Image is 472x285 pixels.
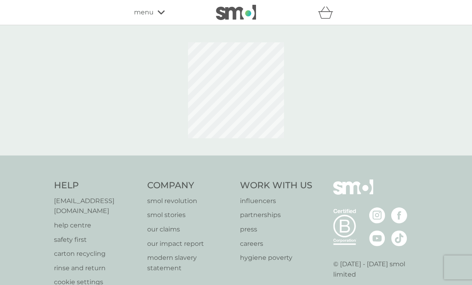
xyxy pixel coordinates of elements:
[147,210,232,220] a: smol stories
[240,179,312,192] h4: Work With Us
[147,224,232,235] a: our claims
[240,253,312,263] a: hygiene poverty
[240,224,312,235] a: press
[391,230,407,246] img: visit the smol Tiktok page
[240,196,312,206] a: influencers
[147,253,232,273] a: modern slavery statement
[240,239,312,249] a: careers
[391,207,407,223] img: visit the smol Facebook page
[369,230,385,246] img: visit the smol Youtube page
[134,7,154,18] span: menu
[54,196,139,216] a: [EMAIL_ADDRESS][DOMAIN_NAME]
[54,263,139,273] a: rinse and return
[369,207,385,223] img: visit the smol Instagram page
[54,220,139,231] a: help centre
[240,210,312,220] a: partnerships
[54,179,139,192] h4: Help
[147,239,232,249] a: our impact report
[333,179,373,207] img: smol
[333,259,418,279] p: © [DATE] - [DATE] smol limited
[147,179,232,192] h4: Company
[147,196,232,206] a: smol revolution
[318,4,338,20] div: basket
[216,5,256,20] img: smol
[54,235,139,245] a: safety first
[54,249,139,259] a: carton recycling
